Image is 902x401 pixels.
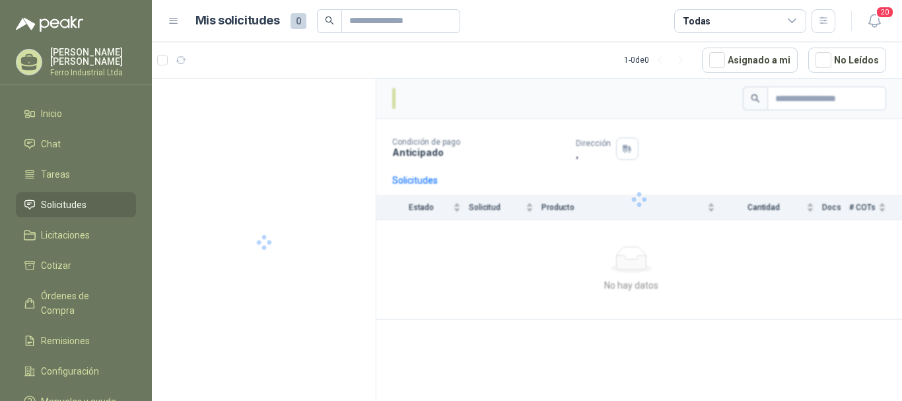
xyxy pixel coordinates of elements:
[808,48,886,73] button: No Leídos
[16,16,83,32] img: Logo peakr
[16,162,136,187] a: Tareas
[683,14,711,28] div: Todas
[16,359,136,384] a: Configuración
[291,13,306,29] span: 0
[16,253,136,278] a: Cotizar
[16,223,136,248] a: Licitaciones
[41,364,99,379] span: Configuración
[624,50,691,71] div: 1 - 0 de 0
[16,192,136,217] a: Solicitudes
[41,198,87,212] span: Solicitudes
[862,9,886,33] button: 20
[41,167,70,182] span: Tareas
[702,48,798,73] button: Asignado a mi
[325,16,334,25] span: search
[16,101,136,126] a: Inicio
[195,11,280,30] h1: Mis solicitudes
[41,137,61,151] span: Chat
[41,334,90,348] span: Remisiones
[50,48,136,66] p: [PERSON_NAME] [PERSON_NAME]
[16,131,136,157] a: Chat
[16,328,136,353] a: Remisiones
[50,69,136,77] p: Ferro Industrial Ltda
[41,289,123,318] span: Órdenes de Compra
[41,106,62,121] span: Inicio
[876,6,894,18] span: 20
[41,258,71,273] span: Cotizar
[41,228,90,242] span: Licitaciones
[16,283,136,323] a: Órdenes de Compra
